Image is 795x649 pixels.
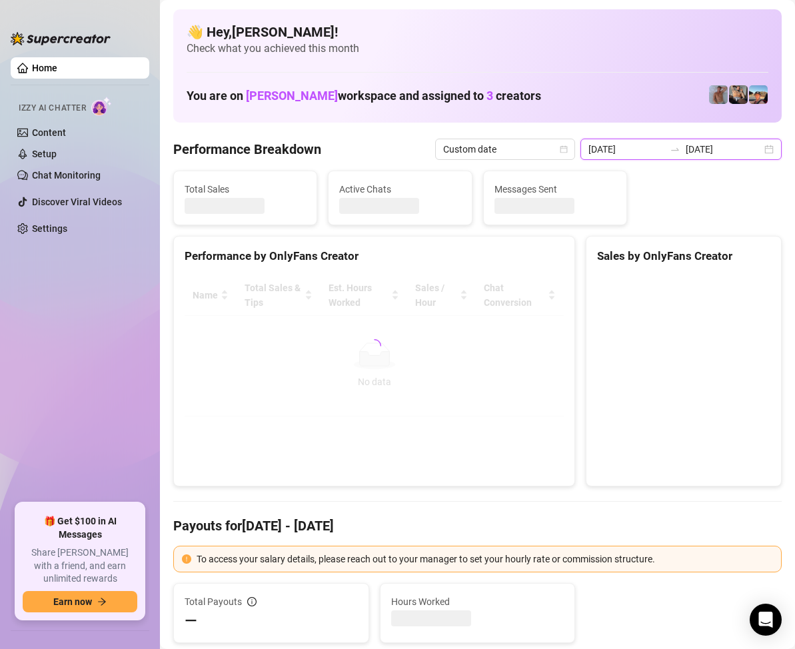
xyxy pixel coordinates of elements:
input: End date [686,142,762,157]
div: Open Intercom Messenger [750,604,782,636]
img: Zach [749,85,768,104]
img: AI Chatter [91,97,112,116]
span: swap-right [670,144,680,155]
span: Total Payouts [185,594,242,609]
span: Total Sales [185,182,306,197]
span: arrow-right [97,597,107,606]
span: loading [368,339,381,352]
input: Start date [588,142,664,157]
span: Earn now [53,596,92,607]
h1: You are on workspace and assigned to creators [187,89,541,103]
span: calendar [560,145,568,153]
a: Content [32,127,66,138]
span: exclamation-circle [182,554,191,564]
span: Izzy AI Chatter [19,102,86,115]
a: Setup [32,149,57,159]
img: Joey [709,85,728,104]
span: Share [PERSON_NAME] with a friend, and earn unlimited rewards [23,546,137,586]
a: Settings [32,223,67,234]
span: Active Chats [339,182,460,197]
button: Earn nowarrow-right [23,591,137,612]
span: Custom date [443,139,567,159]
span: Check what you achieved this month [187,41,768,56]
div: To access your salary details, please reach out to your manager to set your hourly rate or commis... [197,552,773,566]
div: Performance by OnlyFans Creator [185,247,564,265]
img: George [729,85,748,104]
h4: Payouts for [DATE] - [DATE] [173,516,782,535]
h4: Performance Breakdown [173,140,321,159]
h4: 👋 Hey, [PERSON_NAME] ! [187,23,768,41]
span: Hours Worked [391,594,564,609]
a: Discover Viral Videos [32,197,122,207]
div: Sales by OnlyFans Creator [597,247,770,265]
span: [PERSON_NAME] [246,89,338,103]
a: Chat Monitoring [32,170,101,181]
img: logo-BBDzfeDw.svg [11,32,111,45]
span: to [670,144,680,155]
span: info-circle [247,597,257,606]
span: 3 [486,89,493,103]
span: — [185,610,197,632]
a: Home [32,63,57,73]
span: Messages Sent [494,182,616,197]
span: 🎁 Get $100 in AI Messages [23,515,137,541]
